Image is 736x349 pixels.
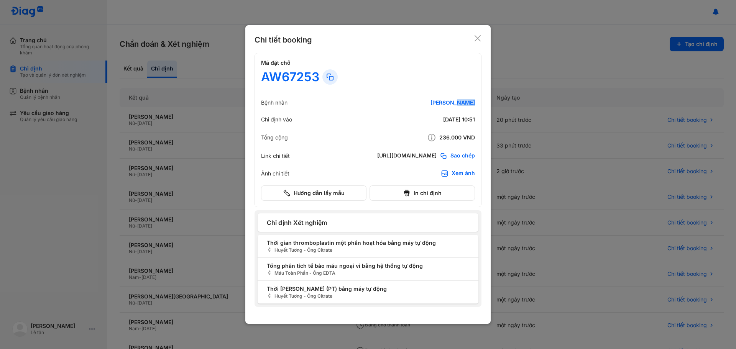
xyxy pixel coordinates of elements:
div: [URL][DOMAIN_NAME] [377,152,437,160]
button: In chỉ định [370,185,475,201]
span: Chỉ định Xét nghiệm [267,218,469,227]
div: Chi tiết booking [255,34,312,45]
div: Link chi tiết [261,152,290,159]
span: Sao chép [450,152,475,160]
button: Hướng dẫn lấy mẫu [261,185,366,201]
div: Tổng cộng [261,134,288,141]
div: [PERSON_NAME] [383,99,475,106]
h4: Mã đặt chỗ [261,59,475,66]
div: 236.000 VND [383,133,475,142]
div: Chỉ định vào [261,116,292,123]
span: Thời gian thromboplastin một phần hoạt hóa bằng máy tự động [267,239,469,247]
div: Ảnh chi tiết [261,170,289,177]
span: Huyết Tương - Ống Citrate [267,247,469,254]
div: AW67253 [261,69,319,85]
div: Bệnh nhân [261,99,287,106]
div: Xem ảnh [452,170,475,177]
span: Huyết Tương - Ống Citrate [267,293,469,300]
span: Thời [PERSON_NAME] (PT) bằng máy tự động [267,285,469,293]
div: [DATE] 10:51 [383,116,475,123]
span: Tổng phân tích tế bào máu ngoại vi bằng hệ thống tự động [267,262,469,270]
span: Máu Toàn Phần - Ống EDTA [267,270,469,277]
